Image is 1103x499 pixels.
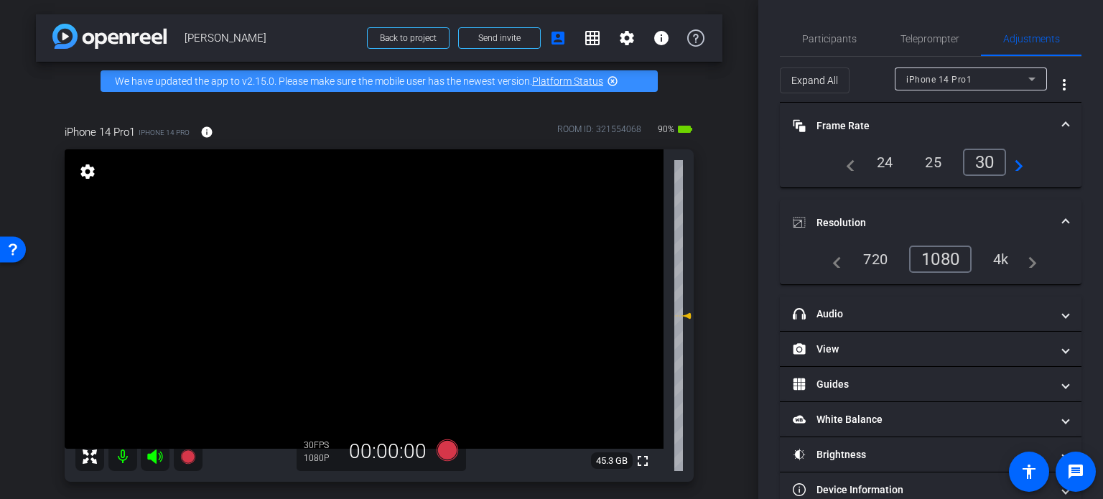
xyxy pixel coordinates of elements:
[380,33,437,43] span: Back to project
[793,215,1051,230] mat-panel-title: Resolution
[139,127,190,138] span: iPhone 14 Pro
[914,150,952,174] div: 25
[900,34,959,44] span: Teleprompter
[793,447,1051,462] mat-panel-title: Brightness
[1047,67,1081,102] button: More Options for Adjustments Panel
[791,67,838,94] span: Expand All
[478,32,521,44] span: Send invite
[780,332,1081,366] mat-expansion-panel-header: View
[532,75,603,87] a: Platform Status
[634,452,651,470] mat-icon: fullscreen
[1003,34,1060,44] span: Adjustments
[314,440,329,450] span: FPS
[793,307,1051,322] mat-panel-title: Audio
[607,75,618,87] mat-icon: highlight_off
[780,149,1081,187] div: Frame Rate
[101,70,658,92] div: We have updated the app to v2.15.0. Please make sure the mobile user has the newest version.
[304,452,340,464] div: 1080P
[618,29,636,47] mat-icon: settings
[793,342,1051,357] mat-panel-title: View
[780,297,1081,331] mat-expansion-panel-header: Audio
[591,452,633,470] span: 45.3 GB
[549,29,567,47] mat-icon: account_box
[852,247,898,271] div: 720
[793,118,1051,134] mat-panel-title: Frame Rate
[185,24,358,52] span: [PERSON_NAME]
[1006,154,1023,171] mat-icon: navigate_next
[1067,463,1084,480] mat-icon: message
[838,154,855,171] mat-icon: navigate_before
[982,247,1020,271] div: 4k
[963,149,1007,176] div: 30
[674,307,692,325] mat-icon: 0 dB
[793,482,1051,498] mat-panel-title: Device Information
[906,75,972,85] span: iPhone 14 Pro1
[340,439,436,464] div: 00:00:00
[780,67,850,93] button: Expand All
[1020,251,1037,268] mat-icon: navigate_next
[200,126,213,139] mat-icon: info
[1056,76,1073,93] mat-icon: more_vert
[780,246,1081,284] div: Resolution
[780,402,1081,437] mat-expansion-panel-header: White Balance
[824,251,842,268] mat-icon: navigate_before
[656,118,676,141] span: 90%
[866,150,904,174] div: 24
[780,200,1081,246] mat-expansion-panel-header: Resolution
[458,27,541,49] button: Send invite
[557,123,641,144] div: ROOM ID: 321554068
[304,439,340,451] div: 30
[793,377,1051,392] mat-panel-title: Guides
[909,246,972,273] div: 1080
[780,437,1081,472] mat-expansion-panel-header: Brightness
[78,163,98,180] mat-icon: settings
[780,103,1081,149] mat-expansion-panel-header: Frame Rate
[793,412,1051,427] mat-panel-title: White Balance
[676,121,694,138] mat-icon: battery_std
[65,124,135,140] span: iPhone 14 Pro1
[780,367,1081,401] mat-expansion-panel-header: Guides
[653,29,670,47] mat-icon: info
[584,29,601,47] mat-icon: grid_on
[367,27,450,49] button: Back to project
[802,34,857,44] span: Participants
[1020,463,1038,480] mat-icon: accessibility
[52,24,167,49] img: app-logo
